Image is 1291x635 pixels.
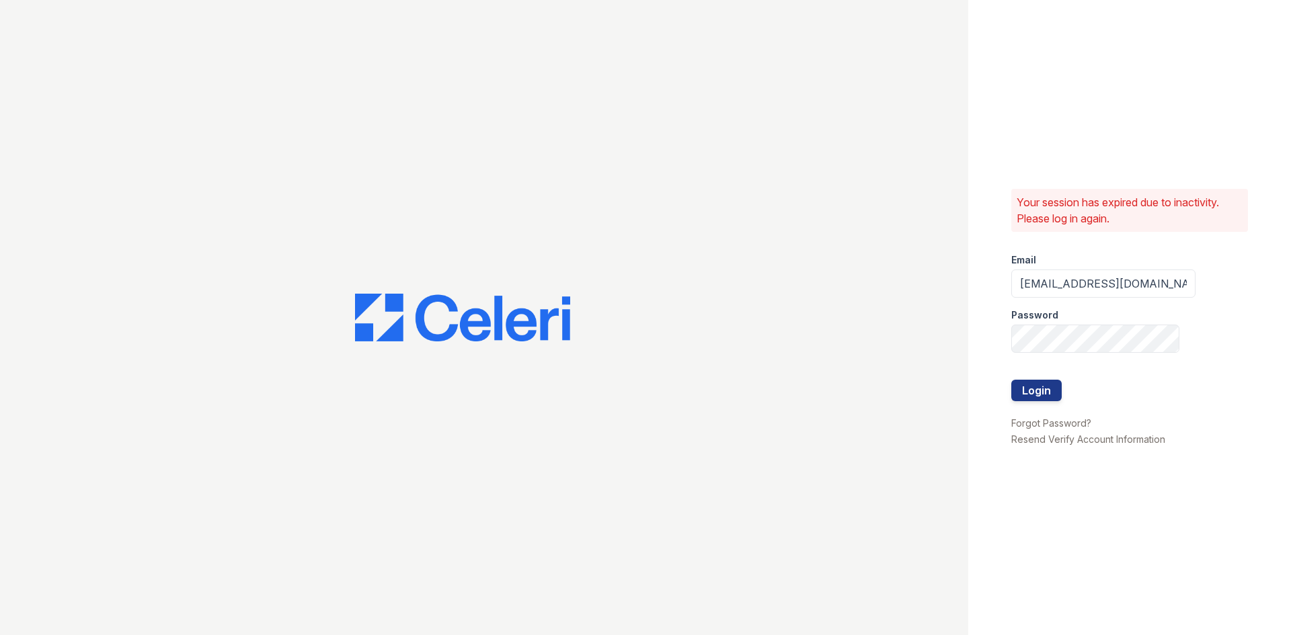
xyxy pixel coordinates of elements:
[1011,433,1165,445] a: Resend Verify Account Information
[1011,308,1058,322] label: Password
[1011,380,1062,401] button: Login
[355,294,570,342] img: CE_Logo_Blue-a8612792a0a2168367f1c8372b55b34899dd931a85d93a1a3d3e32e68fde9ad4.png
[1011,253,1036,267] label: Email
[1017,194,1243,226] p: Your session has expired due to inactivity. Please log in again.
[1011,417,1091,429] a: Forgot Password?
